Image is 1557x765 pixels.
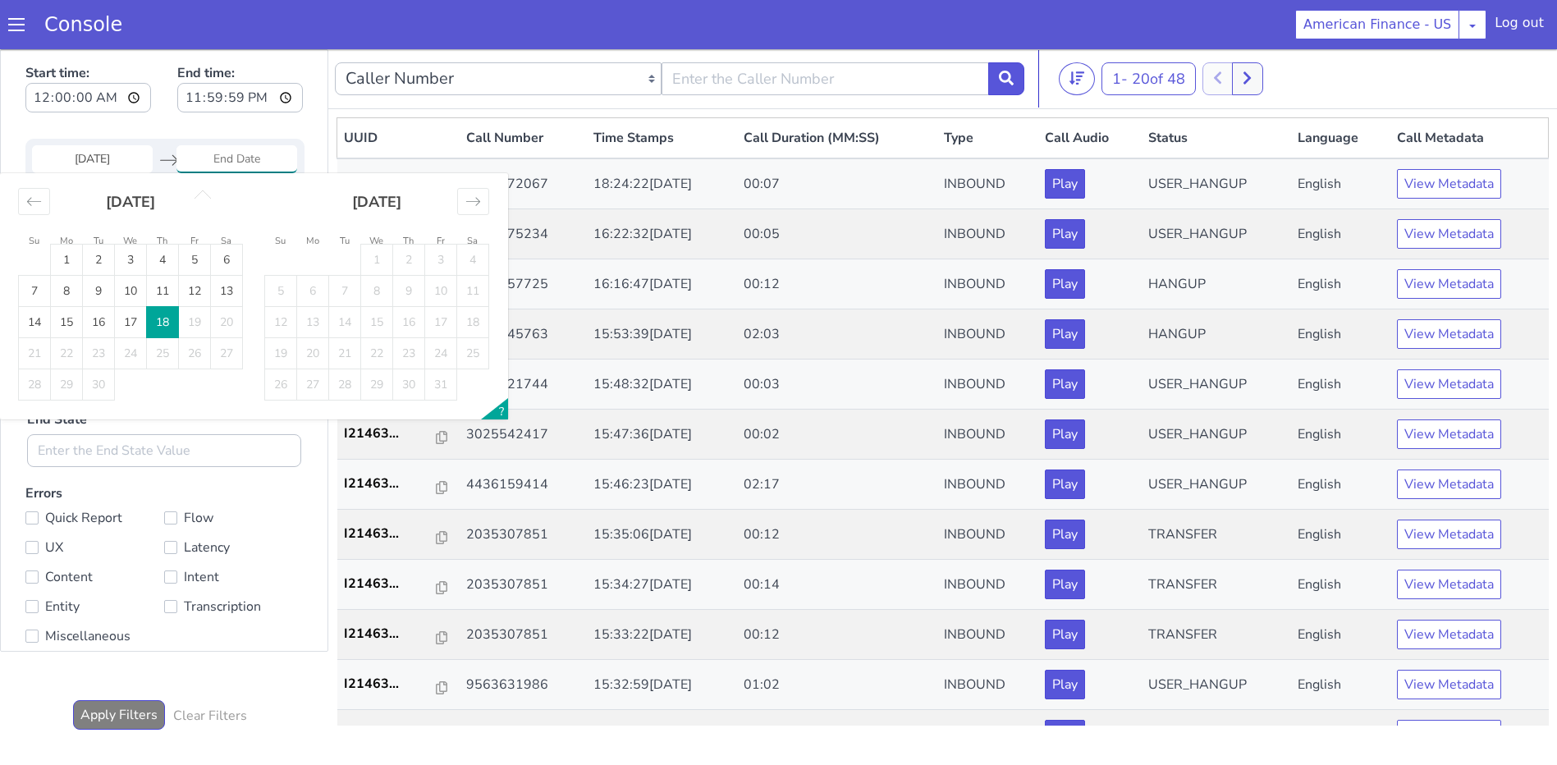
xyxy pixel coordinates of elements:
[662,13,988,46] input: Enter the Caller Number
[937,611,1037,661] td: INBOUND
[425,258,457,289] td: Not available. Friday, October 17, 2025
[1495,13,1544,39] div: Log out
[737,160,937,210] td: 00:05
[737,109,937,160] td: 00:07
[361,195,393,227] td: Not available. Wednesday, October 1, 2025
[587,210,737,260] td: 16:16:47[DATE]
[467,186,478,198] small: Sa
[1045,570,1085,600] button: Play
[344,675,453,694] a: I21463...
[179,289,211,320] td: Not available. Friday, September 26, 2025
[587,160,737,210] td: 16:22:32[DATE]
[1397,671,1501,700] button: View Metadata
[460,561,588,611] td: 2035307851
[460,611,588,661] td: 9563631986
[27,360,87,380] label: End State
[481,349,508,370] button: Open the keyboard shortcuts panel.
[369,186,383,198] small: We
[1142,360,1292,410] td: USER_HANGUP
[19,258,51,289] td: Choose Sunday, September 14, 2025 as your check-out date. It’s available.
[587,109,737,160] td: 18:24:22[DATE]
[460,511,588,561] td: 2035307851
[460,260,588,310] td: 8142445763
[329,289,361,320] td: Not available. Tuesday, October 21, 2025
[265,289,297,320] td: Not available. Sunday, October 19, 2025
[937,69,1037,110] th: Type
[1038,69,1142,110] th: Call Audio
[115,258,147,289] td: Choose Wednesday, September 17, 2025 as your check-out date. It’s available.
[737,310,937,360] td: 00:03
[1397,170,1501,199] button: View Metadata
[587,511,737,561] td: 15:34:27[DATE]
[1132,20,1185,39] span: 20 of 48
[123,186,137,198] small: We
[344,525,453,544] a: I21463...
[1291,561,1390,611] td: English
[344,675,437,694] p: I21463...
[460,410,588,460] td: 4436159414
[1397,570,1501,600] button: View Metadata
[329,227,361,258] td: Not available. Tuesday, October 7, 2025
[460,360,588,410] td: 3025542417
[51,320,83,351] td: Not available. Monday, September 29, 2025
[265,258,297,289] td: Not available. Sunday, October 12, 2025
[1291,160,1390,210] td: English
[94,186,103,198] small: Tu
[19,320,51,351] td: Not available. Sunday, September 28, 2025
[1142,460,1292,511] td: TRANSFER
[587,661,737,711] td: 15:32:45[DATE]
[179,227,211,258] td: Choose Friday, September 12, 2025 as your check-out date. It’s available.
[1397,520,1501,550] button: View Metadata
[460,661,588,711] td: 3022583143
[19,289,51,320] td: Not available. Sunday, September 21, 2025
[306,186,319,198] small: Mo
[361,258,393,289] td: Not available. Wednesday, October 15, 2025
[1397,320,1501,350] button: View Metadata
[340,186,350,198] small: Tu
[1045,470,1085,500] button: Play
[344,474,437,494] p: I21463...
[587,460,737,511] td: 15:35:06[DATE]
[587,611,737,661] td: 15:32:59[DATE]
[211,195,243,227] td: Choose Saturday, September 6, 2025 as your check-out date. It’s available.
[344,625,437,644] p: I21463...
[1101,13,1196,46] button: 1- 20of 48
[18,139,50,166] div: Move backward to switch to the previous month.
[190,186,199,198] small: Fr
[1397,370,1501,400] button: View Metadata
[344,575,453,594] a: I21463...
[1142,160,1292,210] td: USER_HANGUP
[937,210,1037,260] td: INBOUND
[1045,370,1085,400] button: Play
[1142,109,1292,160] td: USER_HANGUP
[19,227,51,258] td: Choose Sunday, September 7, 2025 as your check-out date. It’s available.
[25,13,142,36] a: Console
[147,289,179,320] td: Not available. Thursday, September 25, 2025
[60,186,73,198] small: Mo
[83,258,115,289] td: Choose Tuesday, September 16, 2025 as your check-out date. It’s available.
[1397,120,1501,149] button: View Metadata
[344,374,453,394] a: I21463...
[937,460,1037,511] td: INBOUND
[425,227,457,258] td: Not available. Friday, October 10, 2025
[1291,360,1390,410] td: English
[25,9,151,68] label: Start time:
[177,34,303,63] input: End time:
[27,385,301,418] input: Enter the End State Value
[587,310,737,360] td: 15:48:32[DATE]
[737,661,937,711] td: 00:23
[587,410,737,460] td: 15:46:23[DATE]
[737,561,937,611] td: 00:12
[115,227,147,258] td: Choose Wednesday, September 10, 2025 as your check-out date. It’s available.
[344,424,437,444] p: I21463...
[1142,661,1292,711] td: USER_HANGUP
[337,69,460,110] th: UUID
[329,258,361,289] td: Not available. Tuesday, October 14, 2025
[1291,310,1390,360] td: English
[211,227,243,258] td: Choose Saturday, September 13, 2025 as your check-out date. It’s available.
[425,289,457,320] td: Not available. Friday, October 24, 2025
[1291,611,1390,661] td: English
[1291,69,1390,110] th: Language
[297,320,329,351] td: Not available. Monday, October 27, 2025
[937,661,1037,711] td: INBOUND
